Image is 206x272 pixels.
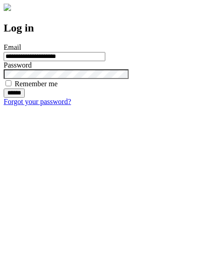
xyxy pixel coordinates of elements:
img: logo-4e3dc11c47720685a147b03b5a06dd966a58ff35d612b21f08c02c0306f2b779.png [4,4,11,11]
label: Password [4,61,32,69]
a: Forgot your password? [4,98,71,105]
h2: Log in [4,22,202,34]
label: Email [4,43,21,51]
label: Remember me [15,80,58,88]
